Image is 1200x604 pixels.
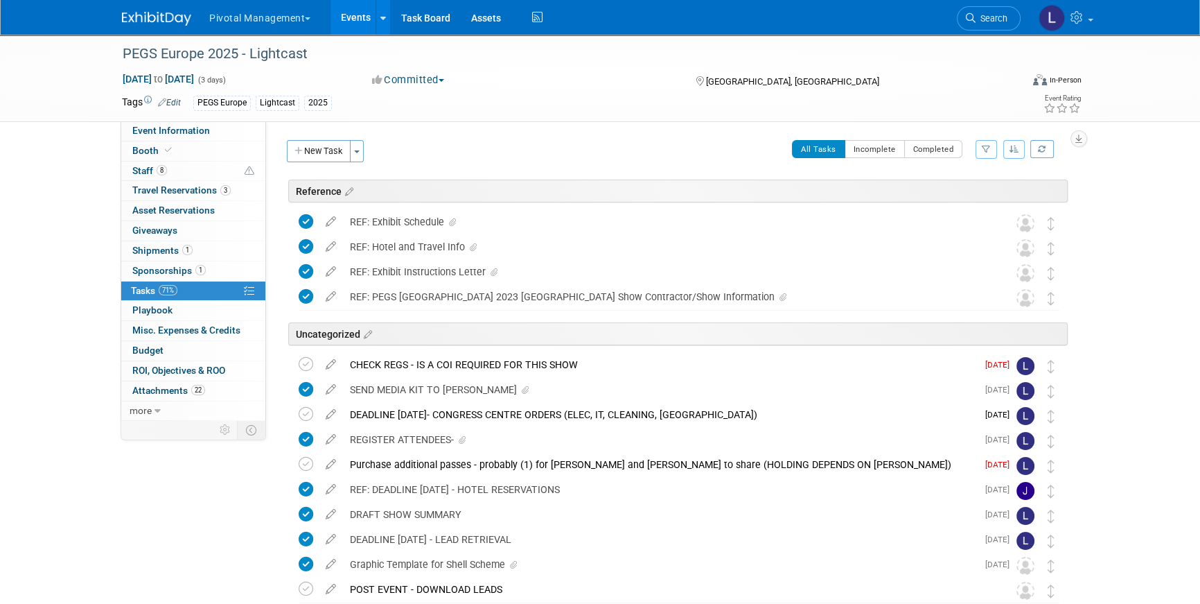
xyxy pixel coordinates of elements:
span: Misc. Expenses & Credits [132,325,240,336]
i: Move task [1048,510,1055,523]
span: 3 [220,185,231,196]
i: Move task [1048,242,1055,255]
button: Incomplete [845,140,905,158]
a: Playbook [121,301,265,320]
div: DRAFT SHOW SUMMARY [343,503,977,526]
i: Move task [1048,292,1055,305]
span: 22 [191,385,205,395]
img: Jessica Gatton [1016,482,1034,500]
i: Move task [1048,535,1055,548]
a: edit [319,291,343,303]
span: [DATE] [985,410,1016,420]
img: Unassigned [1016,264,1034,282]
i: Move task [1048,410,1055,423]
div: REF: Exhibit Schedule [343,210,989,234]
span: Asset Reservations [132,205,215,216]
a: Edit sections [360,327,372,340]
i: Move task [1048,360,1055,373]
div: Lightcast [256,96,299,110]
i: Move task [1048,560,1055,573]
div: POST EVENT - DOWNLOAD LEADS [343,578,989,601]
span: 1 [195,265,206,275]
a: edit [319,483,343,496]
span: ROI, Objectives & ROO [132,365,225,376]
img: Unassigned [1016,557,1034,575]
i: Move task [1048,585,1055,598]
div: Uncategorized [288,322,1068,345]
a: Misc. Expenses & Credits [121,321,265,340]
img: Leslie Pelton [1016,507,1034,525]
div: SEND MEDIA KIT TO [PERSON_NAME] [343,378,977,402]
span: Tasks [131,285,177,296]
div: 2025 [304,96,332,110]
td: Personalize Event Tab Strip [213,421,238,439]
a: Staff8 [121,162,265,181]
img: Format-Inperson.png [1033,74,1047,85]
span: more [130,405,152,416]
div: DEADLINE [DATE]- CONGRESS CENTRE ORDERS (ELEC, IT, CLEANING, [GEOGRAPHIC_DATA]) [343,403,977,426]
i: Move task [1048,385,1055,398]
a: edit [319,359,343,371]
span: Search [976,13,1007,24]
a: Giveaways [121,221,265,241]
span: [DATE] [985,560,1016,569]
i: Move task [1048,435,1055,448]
span: 71% [159,285,177,295]
img: Leslie Pelton [1016,357,1034,375]
img: ExhibitDay [122,12,191,26]
button: All Tasks [792,140,845,158]
button: Committed [367,73,450,87]
img: Leslie Pelton [1016,457,1034,475]
a: edit [319,458,343,471]
div: CHECK REGS - IS A COI REQUIRED FOR THIS SHOW [343,353,977,377]
span: 8 [157,165,167,175]
span: [DATE] [985,485,1016,494]
img: Leslie Pelton [1016,432,1034,450]
a: Search [957,6,1021,31]
a: edit [319,508,343,521]
a: edit [319,266,343,278]
span: Event Information [132,125,210,136]
span: 1 [182,245,193,255]
span: [DATE] [985,385,1016,395]
div: DEADLINE [DATE] - LEAD RETRIEVAL [343,528,977,551]
a: Asset Reservations [121,201,265,221]
span: Staff [132,165,167,176]
a: edit [319,383,343,396]
a: Shipments1 [121,241,265,261]
span: to [152,74,165,85]
div: Purchase additional passes - probably (1) for [PERSON_NAME] and [PERSON_NAME] to share (HOLDING D... [343,453,977,476]
span: (3 days) [197,76,226,85]
td: Tags [122,95,181,111]
span: Playbook [132,304,173,316]
div: PEGS Europe 2025 - Lightcast [118,42,1000,67]
a: more [121,402,265,421]
img: Unassigned [1016,582,1034,600]
span: Booth [132,145,175,156]
img: Unassigned [1016,289,1034,307]
span: Budget [132,345,164,356]
a: Edit [158,98,181,107]
a: edit [319,408,343,421]
a: Attachments22 [121,381,265,401]
a: Event Information [121,121,265,141]
a: edit [319,216,343,228]
div: PEGS Europe [193,96,251,110]
a: Edit sections [342,184,353,198]
div: REF: PEGS [GEOGRAPHIC_DATA] 2023 [GEOGRAPHIC_DATA] Show Contractor/Show Information [343,285,989,309]
a: ROI, Objectives & ROO [121,361,265,381]
div: Event Rating [1043,95,1081,102]
a: Refresh [1030,140,1054,158]
a: edit [319,533,343,546]
span: [GEOGRAPHIC_DATA], [GEOGRAPHIC_DATA] [705,76,879,87]
i: Move task [1048,485,1055,498]
td: Toggle Event Tabs [238,421,266,439]
div: Reference [288,180,1068,202]
button: Completed [904,140,963,158]
i: Move task [1048,267,1055,280]
div: In-Person [1049,75,1082,85]
a: Sponsorships1 [121,261,265,281]
div: REF: DEADLINE [DATE] - HOTEL RESERVATIONS [343,478,977,501]
span: Shipments [132,245,193,256]
span: [DATE] [DATE] [122,73,195,85]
